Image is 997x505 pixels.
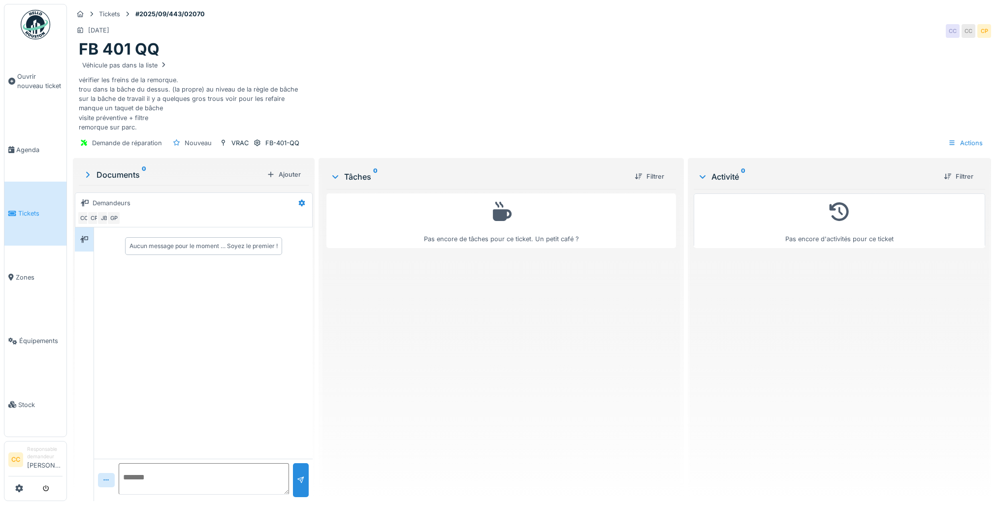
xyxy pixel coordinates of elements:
div: CP [87,211,101,225]
div: CC [946,24,960,38]
div: Responsable demandeur [27,445,63,461]
sup: 0 [142,169,146,181]
a: Ouvrir nouveau ticket [4,45,66,118]
div: CC [77,211,91,225]
span: Ouvrir nouveau ticket [17,72,63,91]
div: CP [977,24,991,38]
li: [PERSON_NAME] [27,445,63,474]
span: Tickets [18,209,63,218]
h1: FB 401 QQ [79,40,160,59]
div: Filtrer [631,170,668,183]
a: Agenda [4,118,66,182]
div: Aucun message pour le moment … Soyez le premier ! [129,242,278,251]
a: Zones [4,246,66,309]
a: CC Responsable demandeur[PERSON_NAME] [8,445,63,476]
sup: 0 [373,171,378,183]
div: CC [962,24,975,38]
div: JB [97,211,111,225]
div: Nouveau [185,138,212,148]
div: VRAC [231,138,249,148]
a: Équipements [4,309,66,373]
div: Pas encore d'activités pour ce ticket [700,198,979,244]
div: Pas encore de tâches pour ce ticket. Un petit café ? [333,198,669,244]
img: Badge_color-CXgf-gQk.svg [21,10,50,39]
span: Équipements [19,336,63,346]
span: Stock [18,400,63,410]
span: Agenda [16,145,63,155]
div: GP [107,211,121,225]
li: CC [8,452,23,467]
a: Tickets [4,182,66,245]
div: Ajouter [263,168,305,181]
div: Activité [698,171,936,183]
span: Zones [16,273,63,282]
div: Documents [83,169,263,181]
div: [DATE] [88,26,109,35]
div: Tickets [99,9,120,19]
div: Tâches [330,171,626,183]
div: Demande de réparation [92,138,162,148]
strong: #2025/09/443/02070 [131,9,209,19]
sup: 0 [741,171,745,183]
div: Actions [944,136,987,150]
div: Filtrer [940,170,977,183]
div: vérifier les freins de la remorque. trou dans la bâche du dessus. (la propre) au niveau de la règ... [79,59,985,132]
div: Demandeurs [93,198,130,208]
a: Stock [4,373,66,436]
div: Véhicule pas dans la liste [82,61,167,70]
div: FB-401-QQ [265,138,299,148]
